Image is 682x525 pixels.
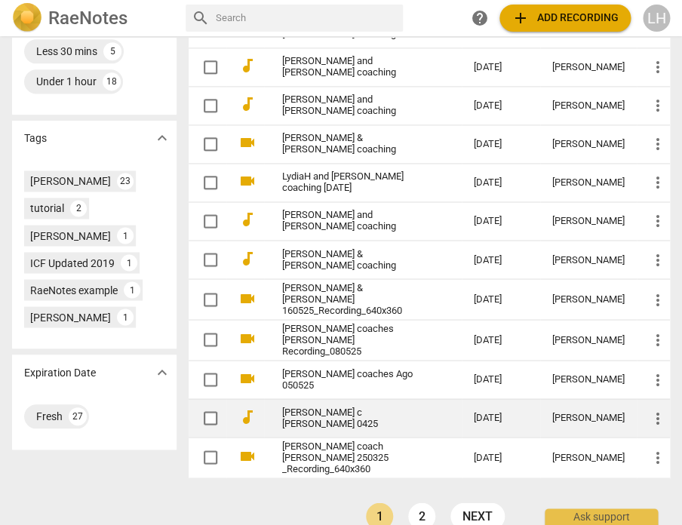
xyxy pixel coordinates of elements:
img: Logo [12,3,42,33]
td: [DATE] [462,125,540,164]
span: videocam [238,134,257,152]
span: videocam [238,172,257,190]
div: [PERSON_NAME] [30,173,111,189]
p: Tags [24,130,47,146]
h2: RaeNotes [48,8,127,29]
div: [PERSON_NAME] [552,177,625,189]
div: 18 [103,72,121,91]
span: expand_more [153,129,171,147]
td: [DATE] [462,87,540,125]
span: search [192,9,210,27]
a: [PERSON_NAME] coach [PERSON_NAME] 250325 _Recording_640x360 [282,441,419,474]
td: [DATE] [462,360,540,398]
button: Upload [499,5,631,32]
td: [DATE] [462,164,540,202]
button: Show more [151,127,174,149]
td: [DATE] [462,48,540,87]
div: [PERSON_NAME] [552,452,625,463]
span: Add recording [511,9,619,27]
a: [PERSON_NAME] coaches Ago 050525 [282,368,419,391]
span: videocam [238,329,257,347]
span: audiotrack [238,57,257,75]
a: [PERSON_NAME] coaches [PERSON_NAME] Recording_080525 [282,323,419,357]
div: [PERSON_NAME] [30,228,111,243]
a: [PERSON_NAME] & [PERSON_NAME] 160525_Recording_640x360 [282,282,419,316]
div: RaeNotes example [30,282,118,297]
span: more_vert [649,370,667,388]
span: more_vert [649,290,667,309]
div: 5 [103,42,121,60]
a: [PERSON_NAME] c [PERSON_NAME] 0425 [282,407,419,429]
button: LH [643,5,670,32]
a: LogoRaeNotes [12,3,174,33]
div: [PERSON_NAME] [552,334,625,345]
div: [PERSON_NAME] [30,309,111,324]
span: add [511,9,530,27]
div: 1 [117,309,134,325]
div: [PERSON_NAME] [552,100,625,112]
div: 1 [124,281,140,298]
td: [DATE] [462,437,540,477]
td: [DATE] [462,202,540,241]
td: [DATE] [462,319,540,360]
div: [PERSON_NAME] [552,216,625,227]
div: [PERSON_NAME] [552,254,625,266]
div: Ask support [545,508,658,525]
span: more_vert [649,135,667,153]
div: Less 30 mins [36,44,97,59]
div: [PERSON_NAME] [552,412,625,423]
a: [PERSON_NAME] and [PERSON_NAME] coaching [282,210,419,232]
div: 2 [70,200,87,216]
span: videocam [238,289,257,307]
td: [DATE] [462,241,540,279]
div: tutorial [30,201,64,216]
div: 1 [121,254,137,271]
p: Expiration Date [24,364,96,380]
a: [PERSON_NAME] and [PERSON_NAME] coaching [282,94,419,117]
a: LydiaH and [PERSON_NAME] coaching [DATE] [282,171,419,194]
td: [DATE] [462,398,540,437]
span: more_vert [649,409,667,427]
span: more_vert [649,448,667,466]
button: Show more [151,361,174,383]
div: 1 [117,227,134,244]
span: audiotrack [238,249,257,267]
div: 23 [117,173,134,189]
a: [PERSON_NAME] & [PERSON_NAME] coaching [282,133,419,155]
div: Fresh [36,409,63,424]
div: [PERSON_NAME] [552,139,625,150]
span: more_vert [649,173,667,192]
span: videocam [238,447,257,465]
span: more_vert [649,330,667,348]
span: audiotrack [238,407,257,425]
span: audiotrack [238,95,257,113]
span: more_vert [649,212,667,230]
span: more_vert [649,97,667,115]
a: [PERSON_NAME] and [PERSON_NAME] coaching [282,56,419,78]
div: [PERSON_NAME] [552,293,625,305]
td: [DATE] [462,279,540,320]
span: more_vert [649,58,667,76]
div: ICF Updated 2019 [30,255,115,270]
span: videocam [238,369,257,387]
a: Help [466,5,493,32]
div: [PERSON_NAME] [552,62,625,73]
span: expand_more [153,363,171,381]
div: Under 1 hour [36,74,97,89]
div: 27 [69,407,87,425]
a: [PERSON_NAME] & [PERSON_NAME] coaching [282,248,419,271]
div: [PERSON_NAME] [552,373,625,385]
span: audiotrack [238,210,257,229]
span: help [471,9,489,27]
input: Search [216,6,397,30]
span: more_vert [649,250,667,269]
